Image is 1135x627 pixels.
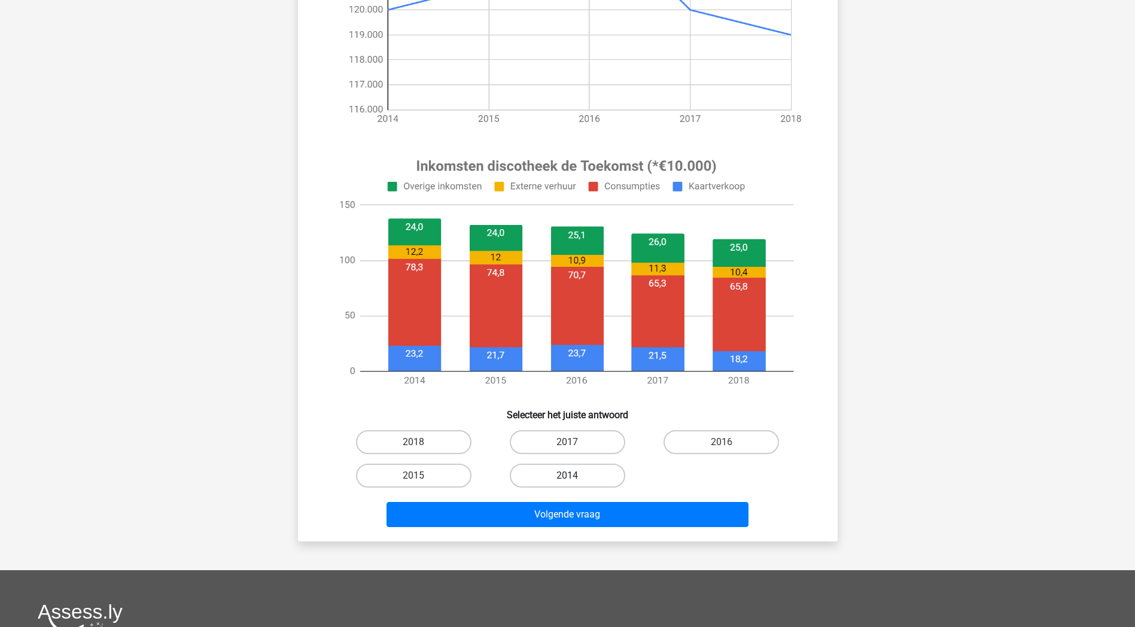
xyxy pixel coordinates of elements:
[387,502,748,527] button: Volgende vraag
[356,430,471,454] label: 2018
[510,464,625,488] label: 2014
[317,400,818,421] h6: Selecteer het juiste antwoord
[510,430,625,454] label: 2017
[664,430,779,454] label: 2016
[356,464,471,488] label: 2015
